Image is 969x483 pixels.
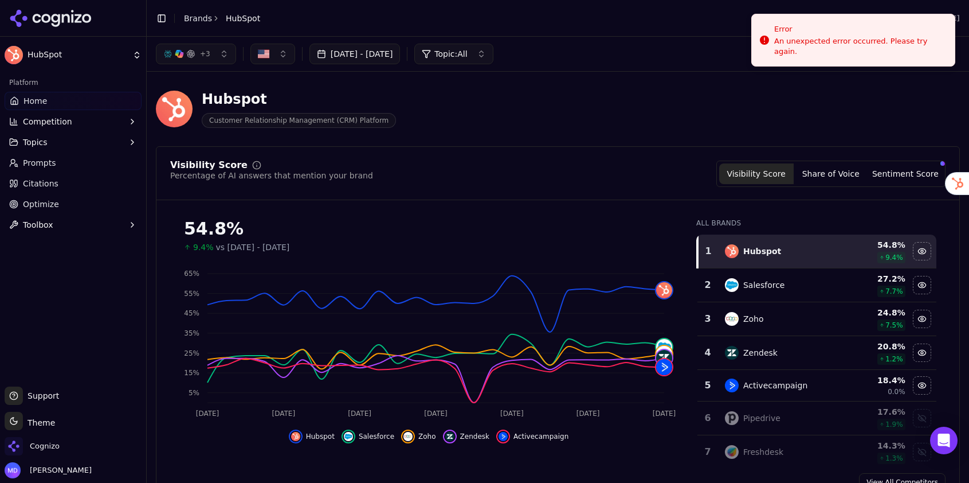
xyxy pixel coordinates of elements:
img: pipedrive [725,411,739,425]
span: 9.4% [193,241,214,253]
button: Hide zendesk data [913,344,931,362]
button: Competition [5,112,142,131]
img: Melissa Dowd [5,462,21,478]
div: Activecampaign [743,380,807,391]
span: Citations [23,178,58,189]
span: Support [23,390,59,402]
a: Citations [5,174,142,193]
div: 1 [703,244,713,258]
button: Hide salesforce data [342,430,394,443]
img: zendesk [445,432,454,441]
div: 7 [702,445,713,459]
tspan: [DATE] [653,410,676,418]
img: salesforce [725,278,739,292]
img: zendesk [656,350,672,366]
img: salesforce [344,432,353,441]
button: Topics [5,133,142,151]
div: 14.3 % [844,440,905,451]
div: Zendesk [743,347,778,359]
span: 0.0% [888,387,905,396]
div: Platform [5,73,142,92]
div: Hubspot [743,246,781,257]
img: hubspot [656,282,672,298]
button: Toolbox [5,216,142,234]
img: zoho [725,312,739,326]
button: Show freshdesk data [913,443,931,461]
span: 1.9 % [885,420,903,429]
tr: 7freshdeskFreshdesk14.3%1.3%Show freshdesk data [697,435,936,469]
button: Share of Voice [794,163,868,184]
div: Visibility Score [170,161,248,170]
button: Hide zoho data [401,430,436,443]
span: 1.3 % [885,454,903,463]
tr: 1hubspotHubspot54.8%9.4%Hide hubspot data [697,235,936,268]
button: Hide salesforce data [913,276,931,294]
div: Hubspot [202,90,396,108]
div: Pipedrive [743,412,780,424]
img: zoho [656,346,672,362]
tspan: 5% [189,389,199,397]
button: Hide hubspot data [913,242,931,260]
span: + 3 [200,49,210,59]
div: All Brands [696,219,936,228]
div: 27.2 % [844,273,905,285]
div: 17.6 % [844,406,905,418]
span: HubSpot [28,50,128,60]
img: Cognizo [5,437,23,455]
tspan: [DATE] [196,410,219,418]
div: 54.8 % [844,239,905,251]
img: activecampaign [725,379,739,392]
tr: 4zendeskZendesk20.8%1.2%Hide zendesk data [697,336,936,370]
img: HubSpot [5,46,23,64]
span: Competition [23,116,72,127]
span: Zoho [418,432,436,441]
tspan: [DATE] [500,410,524,418]
div: Open Intercom Messenger [930,427,958,454]
div: Error [774,24,946,35]
span: vs [DATE] - [DATE] [216,241,290,253]
span: [PERSON_NAME] [25,465,92,476]
a: Optimize [5,195,142,213]
button: Hide hubspot data [289,430,335,443]
span: 7.7 % [885,287,903,296]
tspan: [DATE] [272,410,296,418]
span: 7.5 % [885,321,903,330]
tr: 2salesforceSalesforce27.2%7.7%Hide salesforce data [697,268,936,302]
div: 5 [702,379,713,392]
tspan: 65% [184,270,199,278]
div: 20.8 % [844,341,905,352]
button: Hide activecampaign data [496,430,568,443]
span: Activecampaign [513,432,568,441]
span: Home [23,95,47,107]
img: US [258,48,269,60]
span: 9.4 % [885,253,903,262]
tspan: 25% [184,349,199,357]
button: Hide zendesk data [443,430,489,443]
img: hubspot [725,244,739,258]
img: HubSpot [156,91,193,127]
span: Salesforce [359,432,394,441]
tr: 5activecampaignActivecampaign18.4%0.0%Hide activecampaign data [697,370,936,402]
nav: breadcrumb [184,13,260,24]
tspan: 45% [184,309,199,317]
span: Prompts [23,157,56,169]
img: activecampaign [656,359,672,375]
img: activecampaign [499,432,508,441]
div: Freshdesk [743,446,783,458]
div: 18.4 % [844,375,905,386]
div: 6 [702,411,713,425]
button: Hide zoho data [913,310,931,328]
div: An unexpected error occurred. Please try again. [774,36,946,57]
a: Home [5,92,142,110]
img: freshdesk [725,445,739,459]
button: Hide activecampaign data [913,376,931,395]
div: Percentage of AI answers that mention your brand [170,170,373,181]
span: Topics [23,137,48,148]
div: Zoho [743,313,764,325]
button: Visibility Score [719,163,794,184]
span: Cognizo [30,441,60,451]
button: Open user button [5,462,92,478]
div: Salesforce [743,279,785,291]
img: salesforce [656,339,672,355]
tspan: 55% [184,290,199,298]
